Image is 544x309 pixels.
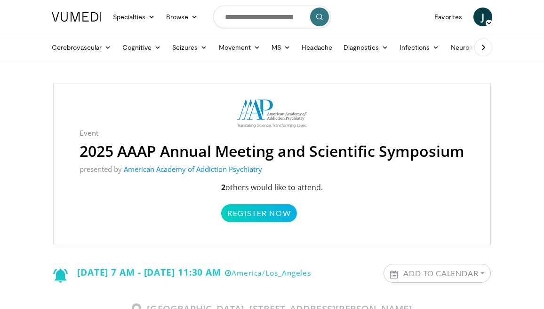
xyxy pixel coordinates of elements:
[107,8,160,26] a: Specialties
[445,38,512,57] a: Neuromuscular
[221,182,323,222] p: others would like to attend.
[390,270,398,278] img: Calendar icon
[213,6,331,28] input: Search topics, interventions
[117,38,167,57] a: Cognitive
[53,264,311,283] div: [DATE] 7 AM - [DATE] 11:30 AM
[296,38,338,57] a: Headache
[225,268,311,278] small: America/Los_Angeles
[53,269,68,283] img: Notification icon
[221,182,225,193] strong: 2
[221,204,297,222] a: Register Now
[384,264,490,282] a: Add to Calendar
[338,38,394,57] a: Diagnostics
[80,164,464,175] p: presented by
[213,38,266,57] a: Movement
[167,38,213,57] a: Seizures
[80,142,464,160] h2: 2025 AAAP Annual Meeting and Scientific Symposium
[124,164,262,174] a: American Academy of Addiction Psychiatry
[473,8,492,26] a: J
[394,38,445,57] a: Infections
[80,128,464,139] p: Event
[237,99,307,128] img: American Academy of Addiction Psychiatry
[266,38,296,57] a: MS
[429,8,468,26] a: Favorites
[46,38,117,57] a: Cerebrovascular
[52,12,102,22] img: VuMedi Logo
[160,8,204,26] a: Browse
